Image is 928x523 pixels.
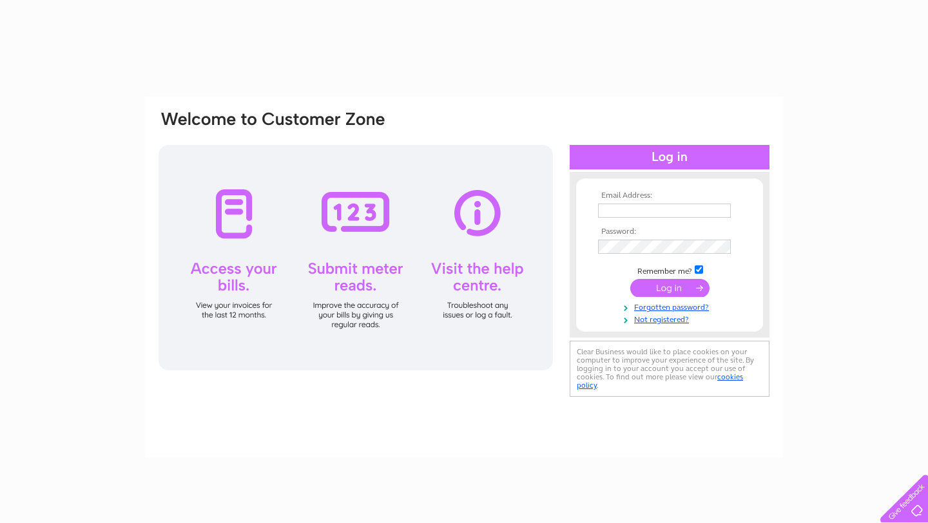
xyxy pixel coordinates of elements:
[598,312,744,325] a: Not registered?
[570,341,769,397] div: Clear Business would like to place cookies on your computer to improve your experience of the sit...
[595,191,744,200] th: Email Address:
[577,372,743,390] a: cookies policy
[595,227,744,236] th: Password:
[595,263,744,276] td: Remember me?
[630,279,710,297] input: Submit
[598,300,744,312] a: Forgotten password?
